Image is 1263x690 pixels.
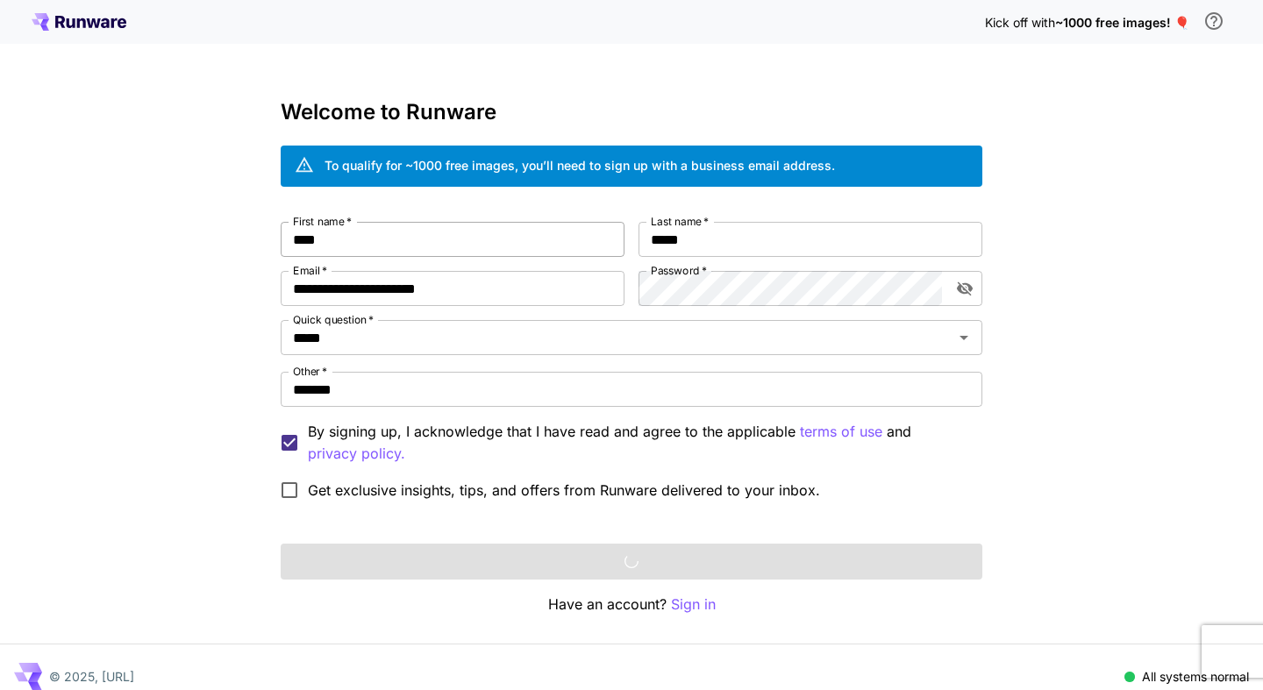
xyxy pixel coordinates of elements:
p: privacy policy. [308,443,405,465]
p: © 2025, [URL] [49,667,134,686]
h3: Welcome to Runware [281,100,982,124]
button: By signing up, I acknowledge that I have read and agree to the applicable terms of use and [308,443,405,465]
label: Quick question [293,312,374,327]
span: Get exclusive insights, tips, and offers from Runware delivered to your inbox. [308,480,820,501]
button: By signing up, I acknowledge that I have read and agree to the applicable and privacy policy. [800,421,882,443]
button: Open [952,325,976,350]
p: By signing up, I acknowledge that I have read and agree to the applicable and [308,421,968,465]
p: terms of use [800,421,882,443]
label: First name [293,214,352,229]
span: Kick off with [985,15,1055,30]
p: Have an account? [281,594,982,615]
label: Email [293,263,327,278]
div: To qualify for ~1000 free images, you’ll need to sign up with a business email address. [325,156,835,174]
p: All systems normal [1142,667,1249,686]
button: In order to qualify for free credit, you need to sign up with a business email address and click ... [1196,4,1231,39]
label: Other [293,364,327,379]
button: Sign in [671,594,716,615]
button: toggle password visibility [949,273,981,304]
span: ~1000 free images! 🎈 [1055,15,1189,30]
label: Last name [651,214,709,229]
label: Password [651,263,707,278]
